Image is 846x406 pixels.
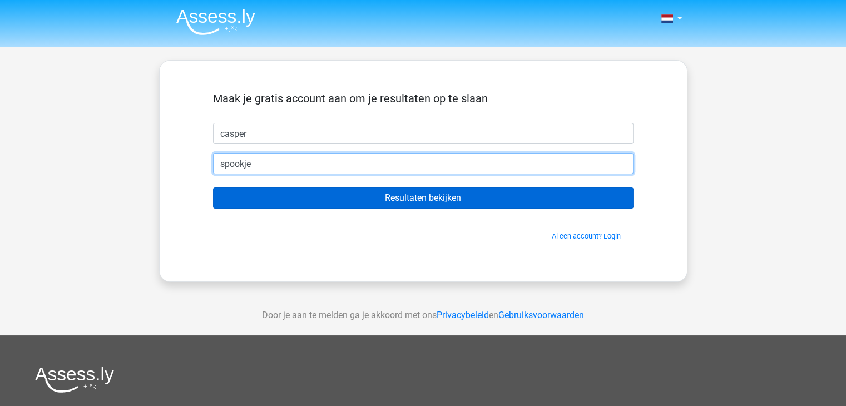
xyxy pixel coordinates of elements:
[552,232,621,240] a: Al een account? Login
[437,310,489,320] a: Privacybeleid
[498,310,584,320] a: Gebruiksvoorwaarden
[213,187,634,209] input: Resultaten bekijken
[35,367,114,393] img: Assessly logo
[176,9,255,35] img: Assessly
[213,123,634,144] input: Voornaam
[213,153,634,174] input: Email
[213,92,634,105] h5: Maak je gratis account aan om je resultaten op te slaan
